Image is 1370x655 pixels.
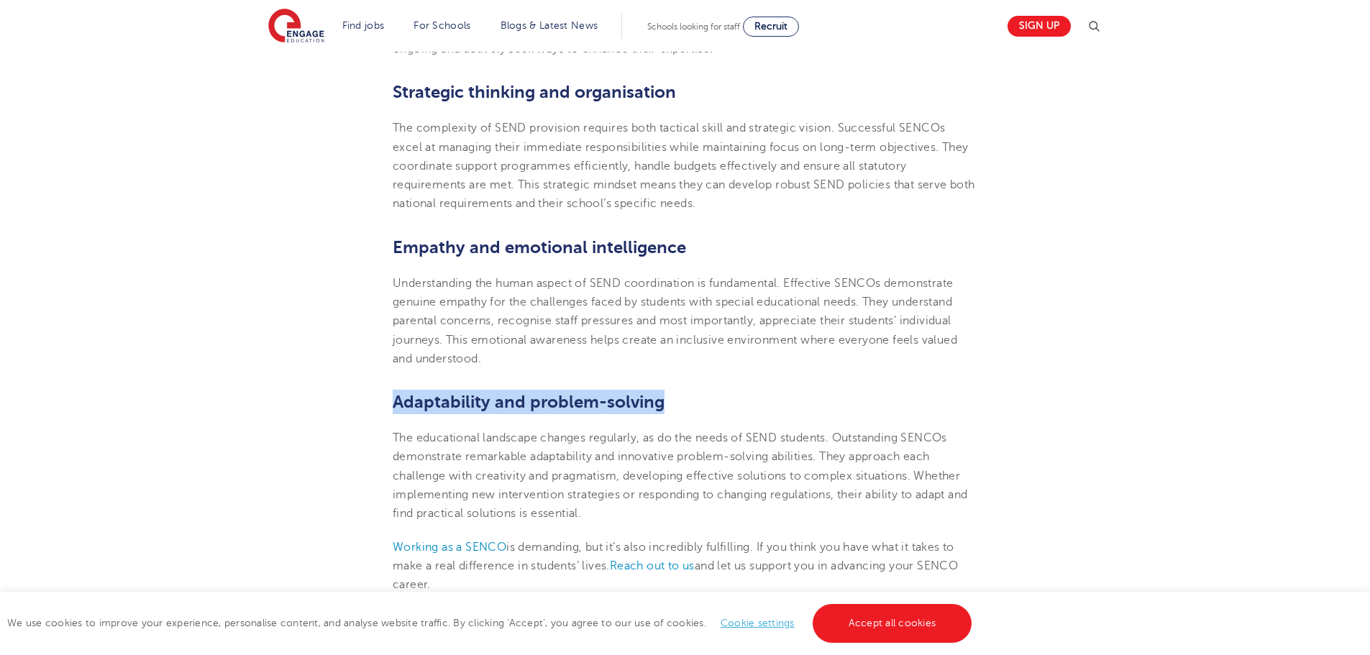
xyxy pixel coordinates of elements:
span: Strategic thinking and organisation [393,82,676,102]
a: Blogs & Latest News [501,20,598,31]
span: We use cookies to improve your experience, personalise content, and analyse website traffic. By c... [7,618,975,628]
img: Engage Education [268,9,324,45]
span: The complexity of SEND provision requires both tactical skill and strategic vision. Successful SE... [393,122,975,210]
span: Schools looking for staff [647,22,740,32]
span: Understanding the human aspect of SEND coordination is fundamental. Effective SENCOs demonstrate ... [393,277,957,365]
a: Working as a SENCO [393,541,506,554]
a: Recruit [743,17,799,37]
a: Reach out to us [610,559,695,572]
span: Empathy and emotional intelligence [393,237,686,257]
a: Find jobs [342,20,385,31]
a: Sign up [1008,16,1071,37]
a: Accept all cookies [813,604,972,643]
span: is demanding, but it’s also incredibly fulfilling. If you think you have what it takes to make a ... [393,541,958,592]
a: Cookie settings [721,618,795,628]
span: The educational landscape changes regularly, as do the needs of SEND students. Outstanding SENCOs... [393,431,967,520]
a: For Schools [414,20,470,31]
span: Recruit [754,21,787,32]
span: Adaptability and problem-solving [393,392,665,412]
